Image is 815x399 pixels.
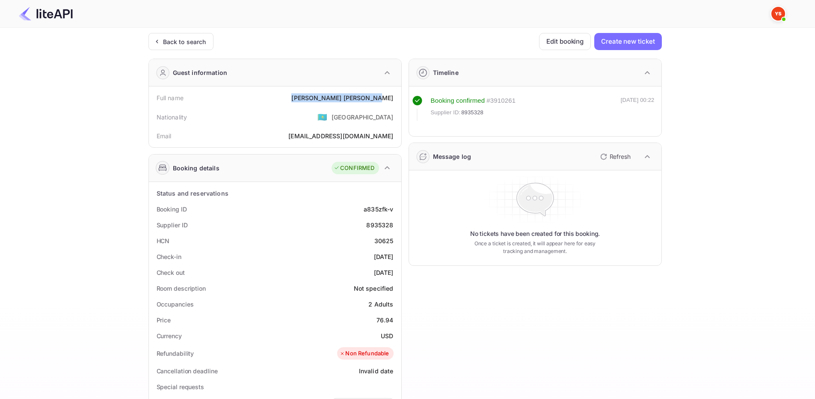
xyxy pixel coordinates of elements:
div: 2 Adults [368,300,393,309]
span: 8935328 [461,108,483,117]
div: [EMAIL_ADDRESS][DOMAIN_NAME] [288,131,393,140]
button: Refresh [595,150,634,164]
div: HCN [157,236,170,245]
div: Invalid date [359,366,394,375]
div: 30625 [374,236,394,245]
div: 8935328 [366,220,393,229]
button: Create new ticket [594,33,661,50]
div: [DATE] [374,268,394,277]
div: Back to search [163,37,206,46]
div: [DATE] [374,252,394,261]
div: Timeline [433,68,459,77]
div: Nationality [157,113,187,122]
button: Edit booking [539,33,591,50]
p: No tickets have been created for this booking. [470,229,600,238]
div: Booking confirmed [431,96,485,106]
span: United States [317,109,327,125]
span: Supplier ID: [431,108,461,117]
div: Supplier ID [157,220,188,229]
div: Price [157,316,171,325]
div: Check-in [157,252,181,261]
div: [GEOGRAPHIC_DATA] [332,113,394,122]
div: Full name [157,93,184,102]
div: Check out [157,268,185,277]
div: # 3910261 [486,96,516,106]
div: Status and reservations [157,189,228,198]
div: [DATE] 00:22 [621,96,655,121]
img: LiteAPI Logo [19,7,73,21]
img: Yandex Support [771,7,785,21]
div: Special requests [157,382,204,391]
div: a835zfk-v [364,205,393,214]
div: Non Refundable [339,349,389,358]
p: Refresh [610,152,631,161]
div: Currency [157,331,182,340]
div: 76.94 [376,316,394,325]
p: Once a ticket is created, it will appear here for easy tracking and management. [468,240,603,255]
div: [PERSON_NAME] [PERSON_NAME] [291,93,393,102]
div: Booking ID [157,205,187,214]
div: Cancellation deadline [157,366,218,375]
div: Booking details [173,164,219,173]
div: Guest information [173,68,228,77]
div: Room description [157,284,206,293]
div: Message log [433,152,471,161]
div: USD [381,331,393,340]
div: Occupancies [157,300,194,309]
div: Email [157,131,172,140]
div: Not specified [354,284,394,293]
div: Refundability [157,349,194,358]
div: CONFIRMED [334,164,374,173]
